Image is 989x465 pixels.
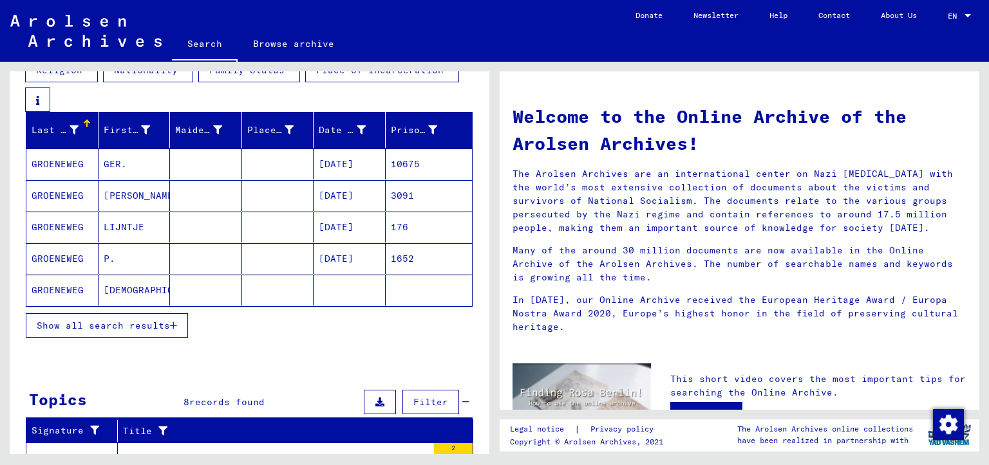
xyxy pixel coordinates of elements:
[413,396,448,408] span: Filter
[513,167,966,235] p: The Arolsen Archives are an international center on Nazi [MEDICAL_DATA] with the world’s most ext...
[26,243,99,274] mat-cell: GROENEWEG
[314,180,386,211] mat-cell: [DATE]
[513,293,966,334] p: In [DATE], our Online Archive received the European Heritage Award / Europa Nostra Award 2020, Eu...
[386,180,473,211] mat-cell: 3091
[184,396,189,408] span: 8
[319,123,366,137] div: Date of Birth
[189,396,265,408] span: records found
[29,388,87,411] div: Topics
[314,243,386,274] mat-cell: [DATE]
[32,421,117,441] div: Signature
[948,12,962,21] span: EN
[123,424,441,438] div: Title
[247,123,294,137] div: Place of Birth
[247,120,314,140] div: Place of Birth
[32,424,101,437] div: Signature
[670,372,966,399] p: This short video covers the most important tips for searching the Online Archive.
[391,123,438,137] div: Prisoner #
[314,212,386,242] mat-cell: [DATE]
[26,149,99,179] mat-cell: GROENEWEG
[670,402,742,428] a: Open video
[510,423,669,436] div: |
[99,275,171,305] mat-cell: [DEMOGRAPHIC_DATA]
[314,149,386,179] mat-cell: [DATE]
[172,28,238,62] a: Search
[513,244,966,284] p: Many of the around 30 million documents are now available in the Online Archive of the Arolsen Ar...
[434,443,473,456] div: 2
[99,180,171,211] mat-cell: [PERSON_NAME]
[32,123,79,137] div: Last Name
[933,409,964,440] img: Change consent
[238,28,350,59] a: Browse archive
[242,112,314,148] mat-header-cell: Place of Birth
[386,212,473,242] mat-cell: 176
[175,120,241,140] div: Maiden Name
[26,112,99,148] mat-header-cell: Last Name
[26,180,99,211] mat-cell: GROENEWEG
[104,123,151,137] div: First Name
[314,112,386,148] mat-header-cell: Date of Birth
[170,112,242,148] mat-header-cell: Maiden Name
[99,149,171,179] mat-cell: GER.
[737,435,913,446] p: have been realized in partnership with
[386,243,473,274] mat-cell: 1652
[510,423,574,436] a: Legal notice
[319,120,385,140] div: Date of Birth
[99,112,171,148] mat-header-cell: First Name
[402,390,459,414] button: Filter
[580,423,669,436] a: Privacy policy
[175,123,222,137] div: Maiden Name
[386,149,473,179] mat-cell: 10675
[99,212,171,242] mat-cell: LIJNTJE
[26,212,99,242] mat-cell: GROENEWEG
[26,275,99,305] mat-cell: GROENEWEG
[104,120,170,140] div: First Name
[925,419,974,451] img: yv_logo.png
[37,320,170,331] span: Show all search results
[513,363,651,439] img: video.jpg
[26,313,188,338] button: Show all search results
[737,423,913,435] p: The Arolsen Archives online collections
[123,421,457,441] div: Title
[513,103,966,157] h1: Welcome to the Online Archive of the Arolsen Archives!
[10,15,162,47] img: Arolsen_neg.svg
[99,243,171,274] mat-cell: P.
[32,120,98,140] div: Last Name
[510,436,669,448] p: Copyright © Arolsen Archives, 2021
[386,112,473,148] mat-header-cell: Prisoner #
[391,120,457,140] div: Prisoner #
